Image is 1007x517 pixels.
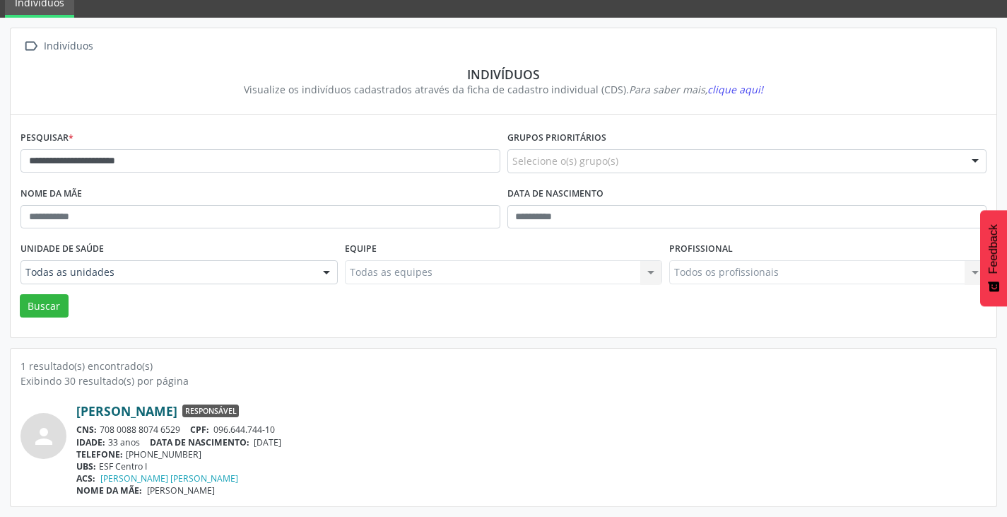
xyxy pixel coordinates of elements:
[25,265,309,279] span: Todas as unidades
[987,224,1000,274] span: Feedback
[20,36,95,57] a:  Indivíduos
[41,36,95,57] div: Indivíduos
[213,424,275,436] span: 096.644.744-10
[147,484,215,496] span: [PERSON_NAME]
[345,238,377,260] label: Equipe
[76,424,987,436] div: 708 0088 8074 6529
[20,127,73,149] label: Pesquisar
[31,424,57,449] i: person
[20,183,82,205] label: Nome da mãe
[76,424,97,436] span: CNS:
[669,238,733,260] label: Profissional
[76,448,987,460] div: [PHONE_NUMBER]
[76,436,105,448] span: IDADE:
[20,36,41,57] i: 
[76,460,987,472] div: ESF Centro I
[707,83,763,96] span: clique aqui!
[30,82,977,97] div: Visualize os indivíduos cadastrados através da ficha de cadastro individual (CDS).
[150,436,249,448] span: DATA DE NASCIMENTO:
[76,472,95,484] span: ACS:
[30,66,977,82] div: Indivíduos
[20,294,69,318] button: Buscar
[20,359,987,373] div: 1 resultado(s) encontrado(s)
[507,127,606,149] label: Grupos prioritários
[76,460,96,472] span: UBS:
[980,210,1007,306] button: Feedback - Mostrar pesquisa
[20,238,104,260] label: Unidade de saúde
[629,83,763,96] i: Para saber mais,
[507,183,603,205] label: Data de nascimento
[76,436,987,448] div: 33 anos
[76,403,177,419] a: [PERSON_NAME]
[190,424,209,436] span: CPF:
[76,448,123,460] span: TELEFONE:
[20,373,987,388] div: Exibindo 30 resultado(s) por página
[182,405,239,417] span: Responsável
[512,153,618,168] span: Selecione o(s) grupo(s)
[254,436,281,448] span: [DATE]
[76,484,142,496] span: NOME DA MÃE:
[100,472,238,484] a: [PERSON_NAME] [PERSON_NAME]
